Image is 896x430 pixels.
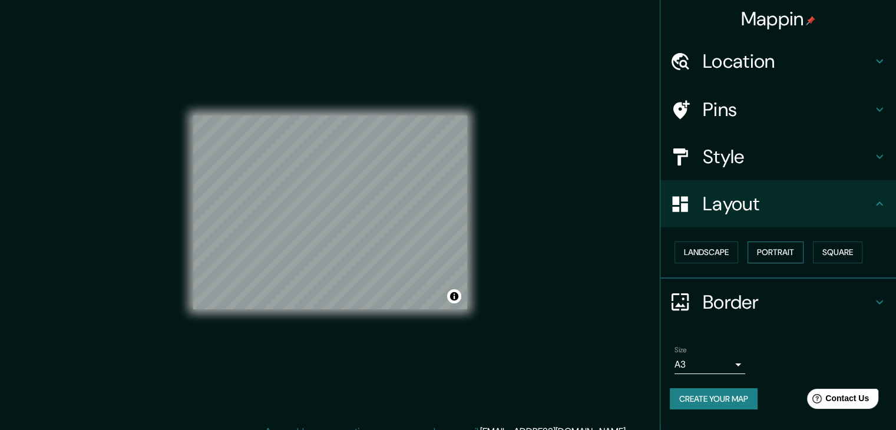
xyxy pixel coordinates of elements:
h4: Pins [703,98,872,121]
button: Create your map [670,388,758,410]
button: Landscape [675,242,738,263]
canvas: Map [193,115,467,309]
h4: Layout [703,192,872,216]
button: Square [813,242,862,263]
div: Layout [660,180,896,227]
div: Border [660,279,896,326]
button: Portrait [748,242,804,263]
h4: Style [703,145,872,168]
label: Size [675,345,687,355]
button: Toggle attribution [447,289,461,303]
h4: Border [703,290,872,314]
div: Location [660,38,896,85]
img: pin-icon.png [806,16,815,25]
h4: Location [703,49,872,73]
h4: Mappin [741,7,816,31]
iframe: Help widget launcher [791,384,883,417]
div: A3 [675,355,745,374]
div: Pins [660,86,896,133]
div: Style [660,133,896,180]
